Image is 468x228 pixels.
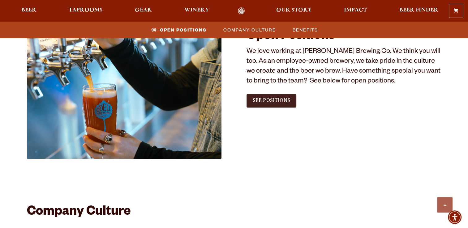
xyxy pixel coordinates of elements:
span: Gear [135,8,152,13]
a: Beer Finder [395,7,442,15]
a: See Positions [247,94,296,108]
a: Gear [131,7,156,15]
h2: Company Culture [27,205,441,220]
a: Our Story [272,7,316,15]
span: Winery [184,8,209,13]
span: Beer Finder [399,8,438,13]
a: Winery [180,7,213,15]
img: Jobs_1 [27,29,222,159]
span: Company Culture [223,25,276,34]
a: Open Positions [147,25,210,34]
p: We love working at [PERSON_NAME] Brewing Co. We think you will too. As an employee-owned brewery,... [247,47,441,87]
a: Odell Home [230,7,253,15]
a: Impact [340,7,371,15]
div: Accessibility Menu [448,210,462,224]
span: Impact [344,8,367,13]
a: Beer [17,7,41,15]
span: See Positions [253,98,290,103]
span: Beer [21,8,36,13]
a: Scroll to top [437,197,453,213]
span: Benefits [293,25,318,34]
a: Taprooms [65,7,107,15]
span: Our Story [276,8,312,13]
span: Open Positions [160,25,207,34]
a: Benefits [289,25,321,34]
span: Taprooms [69,8,103,13]
a: Company Culture [220,25,279,34]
